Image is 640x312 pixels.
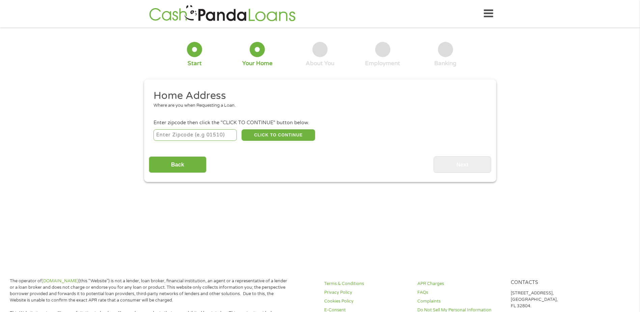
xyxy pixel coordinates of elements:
div: About You [306,60,334,67]
div: Where are you when Requesting a Loan. [154,102,481,109]
input: Enter Zipcode (e.g 01510) [154,129,237,141]
div: Your Home [242,60,273,67]
a: Terms & Conditions [324,281,409,287]
div: Enter zipcode then click the "CLICK TO CONTINUE" button below. [154,119,486,127]
h4: Contacts [511,280,596,286]
a: Privacy Policy [324,289,409,296]
img: GetLoanNow Logo [147,4,298,23]
input: Next [434,156,491,173]
div: Start [188,60,202,67]
a: Complaints [417,298,502,305]
p: The operator of (this “Website”) is not a lender, loan broker, financial institution, an agent or... [10,278,290,304]
a: Cookies Policy [324,298,409,305]
a: FAQs [417,289,502,296]
input: Back [149,156,206,173]
a: [DOMAIN_NAME] [42,278,79,284]
p: [STREET_ADDRESS], [GEOGRAPHIC_DATA], FL 32804. [511,290,596,309]
div: Employment [365,60,400,67]
div: Banking [434,60,456,67]
a: APR Charges [417,281,502,287]
h2: Home Address [154,89,481,103]
button: CLICK TO CONTINUE [242,129,315,141]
